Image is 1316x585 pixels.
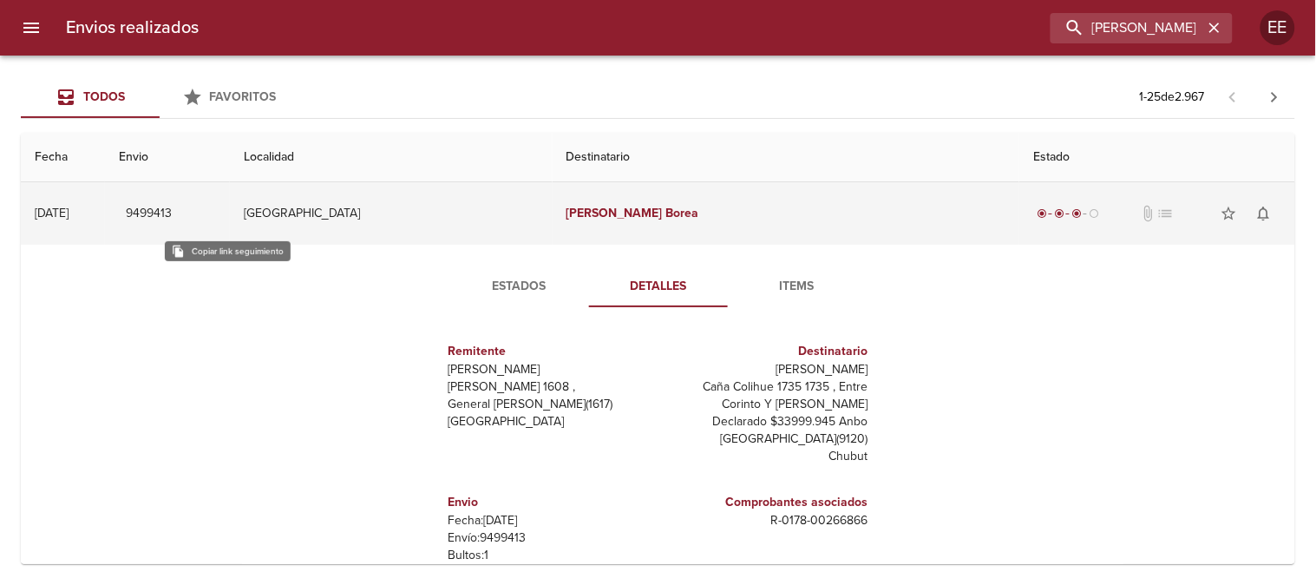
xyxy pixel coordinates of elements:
[448,493,651,512] h6: Envio
[450,266,867,307] div: Tabs detalle de guia
[553,133,1020,182] th: Destinatario
[448,378,651,396] p: [PERSON_NAME] 1608 ,
[21,133,105,182] th: Fecha
[210,89,277,104] span: Favoritos
[599,276,717,298] span: Detalles
[1212,196,1247,231] button: Agregar a favoritos
[1140,89,1205,106] p: 1 - 25 de 2.967
[35,206,69,220] div: [DATE]
[1051,13,1203,43] input: buscar
[566,206,663,220] em: [PERSON_NAME]
[1254,76,1295,118] span: Pagina siguiente
[10,7,52,49] button: menu
[1089,208,1099,219] span: radio_button_unchecked
[448,512,651,529] p: Fecha: [DATE]
[1033,205,1103,222] div: En viaje
[448,396,651,413] p: General [PERSON_NAME] ( 1617 )
[126,203,172,225] span: 9499413
[461,276,579,298] span: Estados
[66,14,199,42] h6: Envios realizados
[1221,205,1238,222] span: star_border
[665,342,868,361] h6: Destinatario
[83,89,125,104] span: Todos
[1054,208,1064,219] span: radio_button_checked
[105,133,230,182] th: Envio
[230,182,553,245] td: [GEOGRAPHIC_DATA]
[665,431,868,448] p: [GEOGRAPHIC_DATA] ( 9120 )
[666,206,699,220] em: Borea
[1212,88,1254,105] span: Pagina anterior
[119,198,179,230] button: 9499413
[448,547,651,564] p: Bultos: 1
[665,448,868,465] p: Chubut
[1157,205,1175,222] span: No tiene pedido asociado
[1255,205,1273,222] span: notifications_none
[738,276,856,298] span: Items
[1260,10,1295,45] div: Abrir información de usuario
[1140,205,1157,222] span: No tiene documentos adjuntos
[1037,208,1047,219] span: radio_button_checked
[665,493,868,512] h6: Comprobantes asociados
[1071,208,1082,219] span: radio_button_checked
[448,361,651,378] p: [PERSON_NAME]
[448,413,651,431] p: [GEOGRAPHIC_DATA]
[1019,133,1295,182] th: Estado
[665,512,868,529] p: R - 0178 - 00266866
[665,361,868,378] p: [PERSON_NAME]
[21,76,298,118] div: Tabs Envios
[448,342,651,361] h6: Remitente
[230,133,553,182] th: Localidad
[1260,10,1295,45] div: EE
[1247,196,1281,231] button: Activar notificaciones
[448,529,651,547] p: Envío: 9499413
[665,378,868,431] p: Caña Colihue 1735 1735 , Entre Corinto Y [PERSON_NAME] Declarado $33999.945 Anbo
